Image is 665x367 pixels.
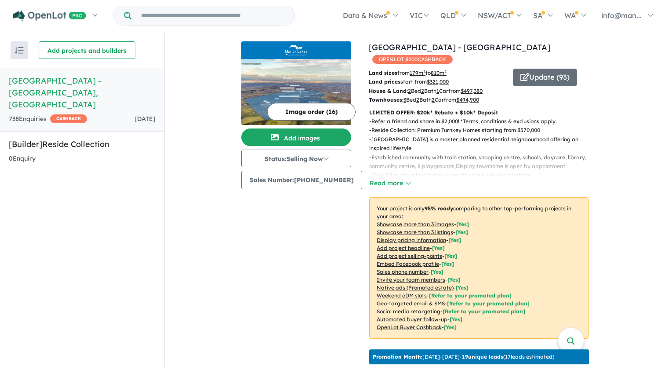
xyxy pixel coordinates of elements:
[444,324,457,330] span: [Yes]
[377,300,445,307] u: Geo-targeted email & SMS
[241,59,351,125] img: Manor Lakes Estate - Manor Lakes
[377,276,445,283] u: Invite your team members
[601,11,642,20] span: info@man...
[369,77,506,86] p: start from
[416,96,419,103] u: 2
[377,221,454,228] u: Showcase more than 3 images
[369,95,506,104] p: Bed Bath Car from
[444,69,447,74] sup: 2
[241,171,362,189] button: Sales Number:[PHONE_NUMBER]
[441,261,454,267] span: [ Yes ]
[429,292,512,299] span: [Refer to your promoted plan]
[513,69,577,86] button: Update (93)
[431,268,443,275] span: [ Yes ]
[133,6,293,25] input: Try estate name, suburb, builder or developer
[377,308,440,315] u: Social media retargeting
[425,205,453,212] b: 95 % ready
[369,135,596,153] p: - [GEOGRAPHIC_DATA] is a master planned residential neighbourhood offering an inspired lifestyle
[369,78,400,85] b: Land prices
[443,308,525,315] span: [Refer to your promoted plan]
[39,41,135,59] button: Add projects and builders
[369,178,411,188] button: Read more
[267,103,356,121] button: Image order (16)
[241,128,351,146] button: Add images
[245,45,348,55] img: Manor Lakes Estate - Manor Lakes Logo
[369,108,589,117] p: LIMITED OFFER: $20k* Rebate + $10k* Deposit
[456,284,469,291] span: [Yes]
[427,78,449,85] u: $ 321,000
[448,237,461,243] span: [ Yes ]
[410,70,425,76] u: 179 m
[432,96,435,103] u: 2
[369,96,403,103] b: Townhouses:
[9,114,87,125] div: 738 Enquir ies
[432,245,445,251] span: [ Yes ]
[408,88,411,94] u: 2
[461,88,483,94] u: $ 497,380
[369,88,408,94] b: House & Land:
[377,292,427,299] u: Weekend eDM slots
[9,75,156,110] h5: [GEOGRAPHIC_DATA] - [GEOGRAPHIC_DATA] , [GEOGRAPHIC_DATA]
[9,138,156,150] h5: [Builder] Reside Collection
[369,87,506,95] p: Bed Bath Car from
[377,261,439,267] u: Embed Facebook profile
[403,96,406,103] u: 3
[372,55,453,64] span: OPENLOT $ 200 CASHBACK
[447,276,460,283] span: [ Yes ]
[444,253,457,259] span: [ Yes ]
[431,70,447,76] u: 810 m
[377,316,447,323] u: Automated buyer follow-up
[436,88,439,94] u: 1
[369,117,596,126] p: - Refer a friend and share in $2,000! *Terms, conditions & exclusions apply.
[369,70,397,76] b: Land sizes
[425,70,447,76] span: to
[369,171,596,180] p: - Over 10km of walking trails, waterplay area, viewing platform
[456,221,469,228] span: [ Yes ]
[455,229,468,235] span: [ Yes ]
[369,126,596,135] p: - Reside Collection: Premium Turnkey Homes starting from $570,000
[369,153,596,171] p: - Established community with train station, shopping centre, schools, daycare, library, community...
[13,11,86,22] img: Openlot PRO Logo White
[9,154,36,164] div: 0 Enquir y
[241,41,351,125] a: Manor Lakes Estate - Manor Lakes LogoManor Lakes Estate - Manor Lakes
[50,114,87,123] span: CASHBACK
[447,300,530,307] span: [Refer to your promoted plan]
[377,237,446,243] u: Display pricing information
[377,253,442,259] u: Add project selling-points
[369,42,550,52] a: [GEOGRAPHIC_DATA] - [GEOGRAPHIC_DATA]
[377,245,430,251] u: Add project headline
[377,229,453,235] u: Showcase more than 3 listings
[421,88,424,94] u: 2
[377,324,442,330] u: OpenLot Buyer Cashback
[369,197,589,339] p: Your project is only comparing to other top-performing projects in your area: - - - - - - - - - -...
[134,115,156,123] span: [DATE]
[456,96,479,103] u: $ 494,900
[423,69,425,74] sup: 2
[373,353,554,361] p: [DATE] - [DATE] - ( 17 leads estimated)
[462,353,503,360] b: 19 unique leads
[377,284,454,291] u: Native ads (Promoted estate)
[241,150,351,167] button: Status:Selling Now
[15,47,24,54] img: sort.svg
[450,316,462,323] span: [Yes]
[373,353,422,360] b: Promotion Month:
[377,268,429,275] u: Sales phone number
[369,69,506,77] p: from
